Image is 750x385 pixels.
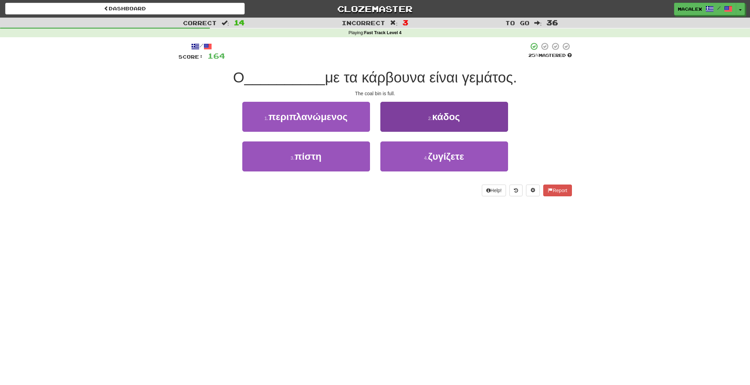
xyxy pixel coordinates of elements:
span: Correct [183,19,217,26]
span: Incorrect [342,19,385,26]
button: 3.πίστη [242,141,370,171]
button: Round history (alt+y) [509,185,523,196]
button: Report [543,185,572,196]
span: 25 % [528,52,539,58]
div: / [178,42,225,51]
span: To go [505,19,529,26]
span: __________ [244,69,325,86]
span: Ο [233,69,244,86]
button: 4.ζυγίζετε [380,141,508,171]
span: περιπλανώμενος [269,111,348,122]
span: : [390,20,398,26]
span: Score: [178,54,203,60]
span: 3 [402,18,408,27]
span: / [717,6,721,10]
span: πίστη [294,151,321,162]
span: 164 [207,51,225,60]
a: Dashboard [5,3,245,14]
small: 4 . [424,155,428,161]
button: 2.κάδος [380,102,508,132]
button: Help! [482,185,506,196]
div: Mastered [528,52,572,59]
div: The coal bin is full. [178,90,572,97]
small: 1 . [264,116,269,121]
span: ζυγίζετε [428,151,464,162]
a: Clozemaster [255,3,495,15]
span: : [534,20,542,26]
small: 2 . [428,116,432,121]
span: κάδος [432,111,460,122]
a: macalex / [674,3,736,15]
button: 1.περιπλανώμενος [242,102,370,132]
span: 14 [234,18,245,27]
small: 3 . [291,155,295,161]
span: 36 [546,18,558,27]
span: με τα κάρβουνα είναι γεμάτος. [325,69,517,86]
span: : [222,20,229,26]
span: macalex [678,6,702,12]
strong: Fast Track Level 4 [364,30,402,35]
